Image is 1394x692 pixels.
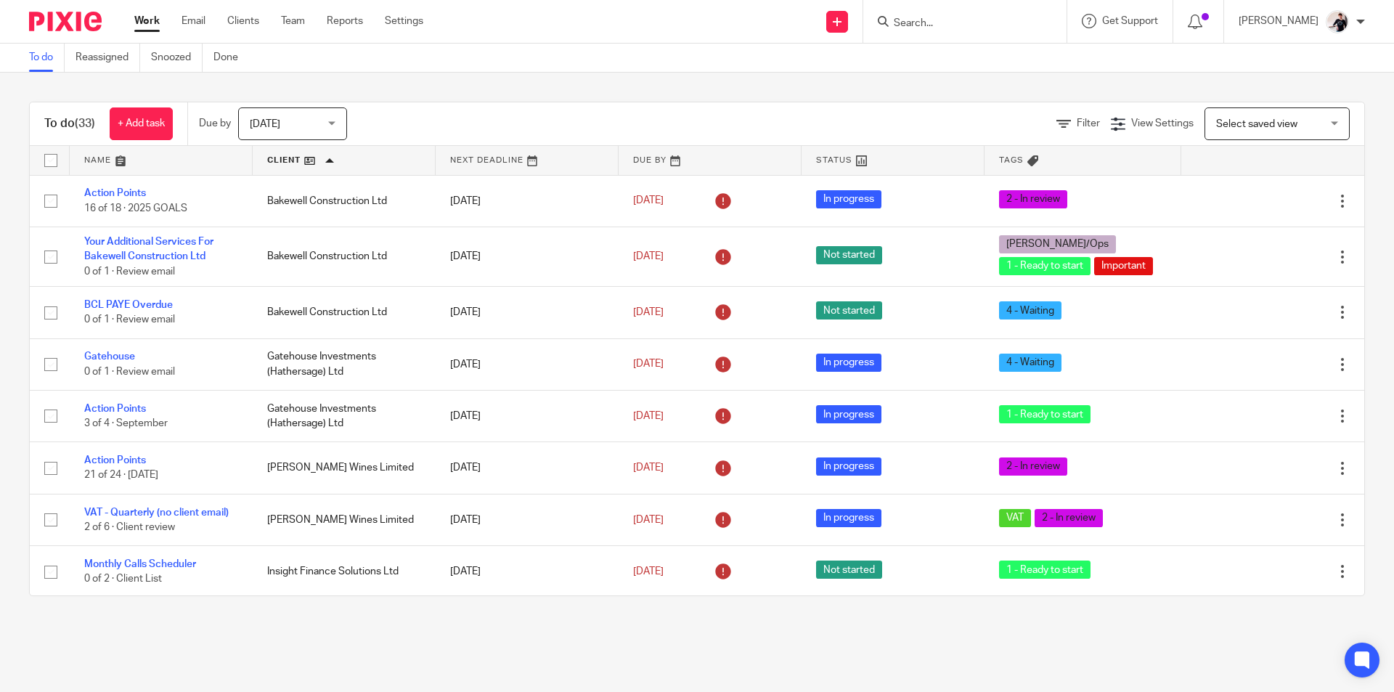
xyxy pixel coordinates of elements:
td: [DATE] [436,227,619,286]
span: View Settings [1131,118,1194,129]
a: To do [29,44,65,72]
span: Not started [816,246,882,264]
span: Not started [816,301,882,319]
a: + Add task [110,107,173,140]
a: Gatehouse [84,351,135,362]
td: Insight Finance Solutions Ltd [253,546,436,598]
a: Done [213,44,249,72]
span: In progress [816,190,881,208]
span: [DATE] [633,515,664,525]
a: Action Points [84,404,146,414]
span: [DATE] [633,566,664,577]
span: 2 - In review [999,457,1067,476]
a: BCL PAYE Overdue [84,300,173,310]
span: [DATE] [633,359,664,370]
span: Filter [1077,118,1100,129]
span: Tags [999,156,1024,164]
td: [DATE] [436,175,619,227]
td: Bakewell Construction Ltd [253,175,436,227]
span: 3 of 4 · September [84,418,168,428]
p: [PERSON_NAME] [1239,14,1318,28]
span: [DATE] [633,251,664,261]
a: Snoozed [151,44,203,72]
span: 0 of 1 · Review email [84,266,175,277]
td: [DATE] [436,494,619,545]
a: Action Points [84,455,146,465]
a: Work [134,14,160,28]
a: Email [182,14,205,28]
span: 2 - In review [999,190,1067,208]
td: Gatehouse Investments (Hathersage) Ltd [253,390,436,441]
span: In progress [816,509,881,527]
a: Action Points [84,188,146,198]
span: VAT [999,509,1031,527]
span: Not started [816,561,882,579]
span: [DATE] [633,307,664,317]
a: Monthly Calls Scheduler [84,559,196,569]
a: Reports [327,14,363,28]
span: [PERSON_NAME]/Ops [999,235,1116,253]
td: Bakewell Construction Ltd [253,287,436,338]
span: 0 of 1 · Review email [84,367,175,377]
span: 21 of 24 · [DATE] [84,471,158,481]
input: Search [892,17,1023,30]
td: [DATE] [436,546,619,598]
p: Due by [199,116,231,131]
span: 16 of 18 · 2025 GOALS [84,203,187,213]
span: [DATE] [633,411,664,421]
span: [DATE] [633,196,664,206]
span: In progress [816,405,881,423]
span: 2 - In review [1035,509,1103,527]
span: 0 of 2 · Client List [84,574,162,585]
a: Clients [227,14,259,28]
img: AV307615.jpg [1326,10,1349,33]
td: [DATE] [436,338,619,390]
span: In progress [816,457,881,476]
span: 2 of 6 · Client review [84,522,175,532]
h1: To do [44,116,95,131]
a: Settings [385,14,423,28]
td: Bakewell Construction Ltd [253,227,436,286]
span: 0 of 1 · Review email [84,314,175,325]
td: [DATE] [436,287,619,338]
span: [DATE] [250,119,280,129]
span: Important [1094,257,1153,275]
span: (33) [75,118,95,129]
span: 4 - Waiting [999,301,1061,319]
span: Get Support [1102,16,1158,26]
a: Reassigned [76,44,140,72]
img: Pixie [29,12,102,31]
span: In progress [816,354,881,372]
a: VAT - Quarterly (no client email) [84,508,229,518]
td: [PERSON_NAME] Wines Limited [253,494,436,545]
a: Team [281,14,305,28]
td: [DATE] [436,390,619,441]
span: Select saved view [1216,119,1297,129]
td: Gatehouse Investments (Hathersage) Ltd [253,338,436,390]
span: 1 - Ready to start [999,405,1091,423]
span: [DATE] [633,463,664,473]
span: 1 - Ready to start [999,257,1091,275]
span: 4 - Waiting [999,354,1061,372]
td: [PERSON_NAME] Wines Limited [253,442,436,494]
span: 1 - Ready to start [999,561,1091,579]
a: Your Additional Services For Bakewell Construction Ltd [84,237,213,261]
td: [DATE] [436,442,619,494]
